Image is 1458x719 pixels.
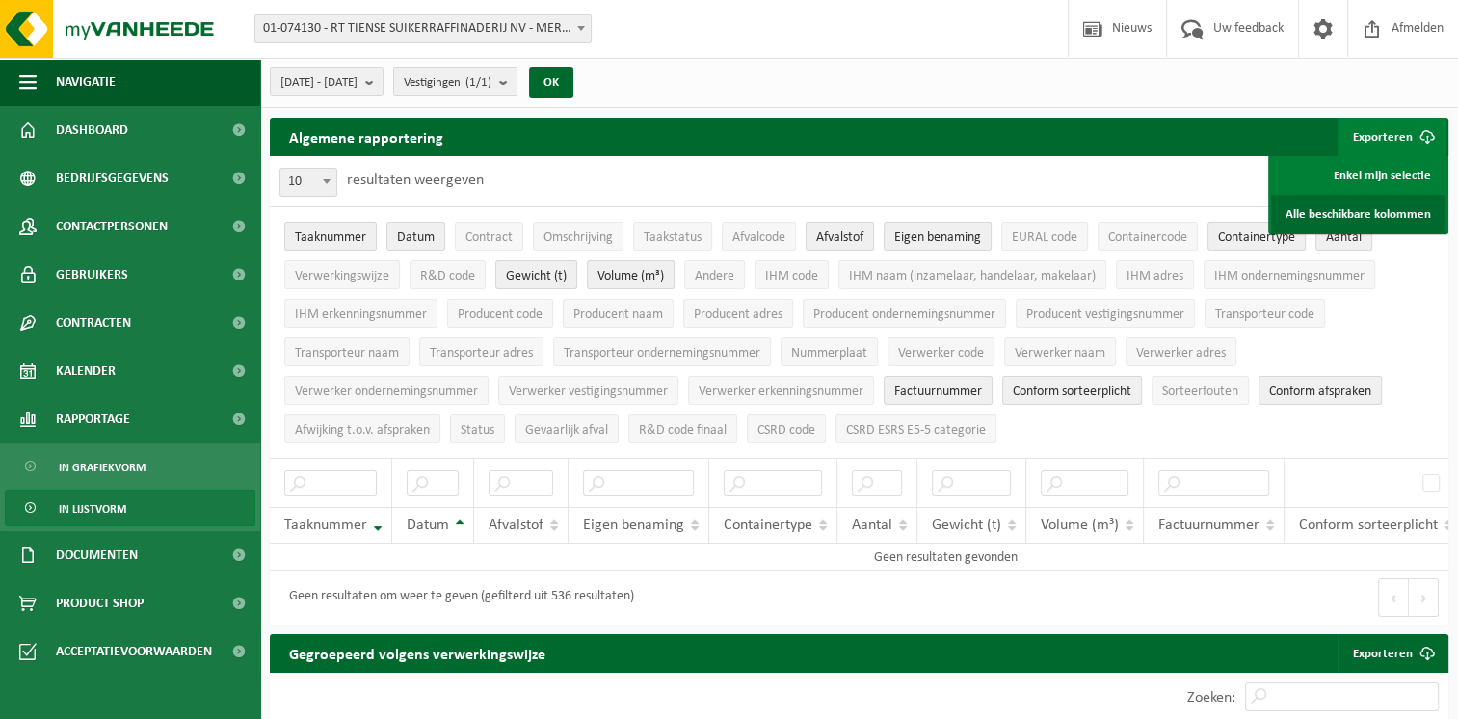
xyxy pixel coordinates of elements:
[1204,260,1375,289] button: IHM ondernemingsnummerIHM ondernemingsnummer: Activate to sort
[458,307,543,322] span: Producent code
[1012,230,1077,245] span: EURAL code
[280,68,358,97] span: [DATE] - [DATE]
[747,414,826,443] button: CSRD codeCSRD code: Activate to sort
[465,230,513,245] span: Contract
[932,518,1001,533] span: Gewicht (t)
[56,579,144,627] span: Product Shop
[1315,222,1372,251] button: AantalAantal: Activate to sort
[56,299,131,347] span: Contracten
[56,58,116,106] span: Navigatie
[573,307,663,322] span: Producent naam
[270,634,565,672] h2: Gegroepeerd volgens verwerkingswijze
[347,173,484,188] label: resultaten weergeven
[284,376,489,405] button: Verwerker ondernemingsnummerVerwerker ondernemingsnummer: Activate to sort
[1098,222,1198,251] button: ContainercodeContainercode: Activate to sort
[1218,230,1295,245] span: Containertype
[1214,269,1365,283] span: IHM ondernemingsnummer
[1271,195,1445,233] a: Alle beschikbare kolommen
[1259,376,1382,405] button: Conform afspraken : Activate to sort
[1215,307,1314,322] span: Transporteur code
[1127,269,1183,283] span: IHM adres
[633,222,712,251] button: TaakstatusTaakstatus: Activate to sort
[1126,337,1236,366] button: Verwerker adresVerwerker adres: Activate to sort
[5,490,255,526] a: In lijstvorm
[695,269,734,283] span: Andere
[563,299,674,328] button: Producent naamProducent naam: Activate to sort
[1136,346,1226,360] span: Verwerker adres
[447,299,553,328] button: Producent codeProducent code: Activate to sort
[688,376,874,405] button: Verwerker erkenningsnummerVerwerker erkenningsnummer: Activate to sort
[489,518,543,533] span: Afvalstof
[1338,118,1446,156] button: Exporteren
[397,230,435,245] span: Datum
[587,260,675,289] button: Volume (m³)Volume (m³): Activate to sort
[393,67,517,96] button: Vestigingen(1/1)
[284,299,437,328] button: IHM erkenningsnummerIHM erkenningsnummer: Activate to sort
[284,518,367,533] span: Taaknummer
[1269,385,1371,399] span: Conform afspraken
[455,222,523,251] button: ContractContract: Activate to sort
[533,222,623,251] button: OmschrijvingOmschrijving: Activate to sort
[724,518,812,533] span: Containertype
[628,414,737,443] button: R&D code finaalR&amp;D code finaal: Activate to sort
[1015,346,1105,360] span: Verwerker naam
[1108,230,1187,245] span: Containercode
[835,414,996,443] button: CSRD ESRS E5-5 categorieCSRD ESRS E5-5 categorie: Activate to sort
[280,169,336,196] span: 10
[506,269,567,283] span: Gewicht (t)
[757,423,815,438] span: CSRD code
[284,337,410,366] button: Transporteur naamTransporteur naam: Activate to sort
[1016,299,1195,328] button: Producent vestigingsnummerProducent vestigingsnummer: Activate to sort
[1299,518,1438,533] span: Conform sorteerplicht
[1116,260,1194,289] button: IHM adresIHM adres: Activate to sort
[732,230,785,245] span: Afvalcode
[765,269,818,283] span: IHM code
[1001,222,1088,251] button: EURAL codeEURAL code: Activate to sort
[270,67,384,96] button: [DATE] - [DATE]
[755,260,829,289] button: IHM codeIHM code: Activate to sort
[1409,578,1439,617] button: Next
[1041,518,1119,533] span: Volume (m³)
[699,385,863,399] span: Verwerker erkenningsnummer
[404,68,491,97] span: Vestigingen
[284,222,377,251] button: TaaknummerTaaknummer: Activate to remove sorting
[56,251,128,299] span: Gebruikers
[1158,518,1259,533] span: Factuurnummer
[683,299,793,328] button: Producent adresProducent adres: Activate to sort
[888,337,994,366] button: Verwerker codeVerwerker code: Activate to sort
[781,337,878,366] button: NummerplaatNummerplaat: Activate to sort
[56,106,128,154] span: Dashboard
[1013,385,1131,399] span: Conform sorteerplicht
[684,260,745,289] button: AndereAndere: Activate to sort
[450,414,505,443] button: StatusStatus: Activate to sort
[694,307,782,322] span: Producent adres
[386,222,445,251] button: DatumDatum: Activate to sort
[553,337,771,366] button: Transporteur ondernemingsnummerTransporteur ondernemingsnummer : Activate to sort
[722,222,796,251] button: AfvalcodeAfvalcode: Activate to sort
[270,118,463,156] h2: Algemene rapportering
[498,376,678,405] button: Verwerker vestigingsnummerVerwerker vestigingsnummer: Activate to sort
[255,15,591,42] span: 01-074130 - RT TIENSE SUIKERRAFFINADERIJ NV - MERKSEM
[410,260,486,289] button: R&D codeR&amp;D code: Activate to sort
[420,269,475,283] span: R&D code
[1326,230,1362,245] span: Aantal
[5,448,255,485] a: In grafiekvorm
[1378,578,1409,617] button: Previous
[495,260,577,289] button: Gewicht (t)Gewicht (t): Activate to sort
[56,202,168,251] span: Contactpersonen
[407,518,449,533] span: Datum
[806,222,874,251] button: AfvalstofAfvalstof: Activate to sort
[1162,385,1238,399] span: Sorteerfouten
[1004,337,1116,366] button: Verwerker naamVerwerker naam: Activate to sort
[430,346,533,360] span: Transporteur adres
[884,222,992,251] button: Eigen benamingEigen benaming: Activate to sort
[813,307,995,322] span: Producent ondernemingsnummer
[59,491,126,527] span: In lijstvorm
[898,346,984,360] span: Verwerker code
[295,230,366,245] span: Taaknummer
[884,376,993,405] button: FactuurnummerFactuurnummer: Activate to sort
[295,385,478,399] span: Verwerker ondernemingsnummer
[279,168,337,197] span: 10
[295,269,389,283] span: Verwerkingswijze
[254,14,592,43] span: 01-074130 - RT TIENSE SUIKERRAFFINADERIJ NV - MERKSEM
